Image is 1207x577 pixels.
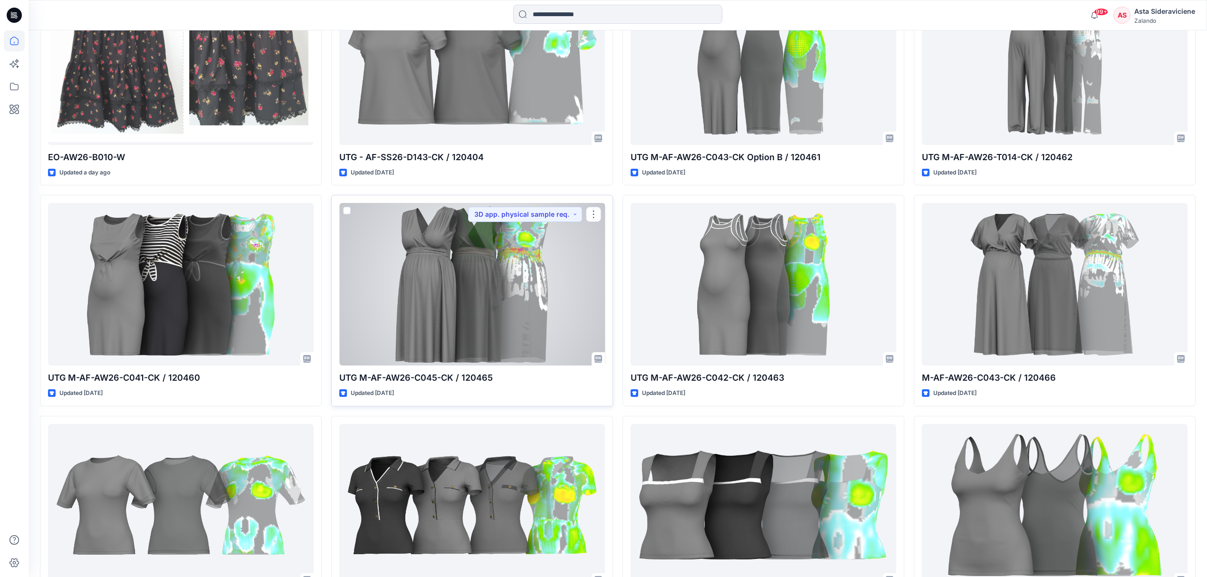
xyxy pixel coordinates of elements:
[1094,8,1108,16] span: 99+
[339,151,605,164] p: UTG - AF-SS26-D143-CK / 120404
[922,203,1188,365] a: M-AF-AW26-C043-CK / 120466
[922,371,1188,385] p: M-AF-AW26-C043-CK / 120466
[1113,7,1130,24] div: AS
[1134,17,1195,24] div: Zalando
[59,168,110,178] p: Updated a day ago
[631,371,896,385] p: UTG M-AF-AW26-C042-CK / 120463
[48,203,314,365] a: UTG M-AF-AW26-C041-CK / 120460
[339,203,605,365] a: UTG M-AF-AW26-C045-CK / 120465
[922,151,1188,164] p: UTG M-AF-AW26-T014-CK / 120462
[48,151,314,164] p: EO-AW26-B010-W
[48,371,314,385] p: UTG M-AF-AW26-C041-CK / 120460
[351,388,394,398] p: Updated [DATE]
[1134,6,1195,17] div: Asta Sideraviciene
[59,388,103,398] p: Updated [DATE]
[642,388,685,398] p: Updated [DATE]
[642,168,685,178] p: Updated [DATE]
[339,371,605,385] p: UTG M-AF-AW26-C045-CK / 120465
[933,388,977,398] p: Updated [DATE]
[631,203,896,365] a: UTG M-AF-AW26-C042-CK / 120463
[933,168,977,178] p: Updated [DATE]
[631,151,896,164] p: UTG M-AF-AW26-C043-CK Option B / 120461
[351,168,394,178] p: Updated [DATE]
